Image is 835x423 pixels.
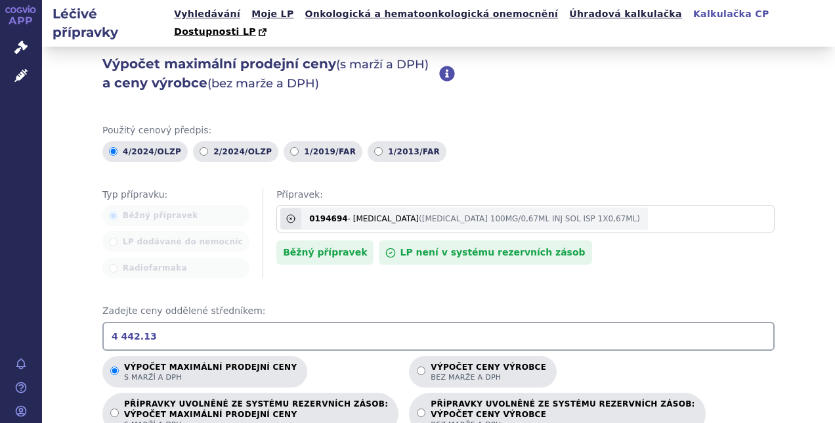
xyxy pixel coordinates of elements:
a: Dostupnosti LP [170,23,273,41]
input: 1/2013/FAR [374,147,383,156]
input: 1/2019/FAR [290,147,299,156]
strong: VÝPOČET CENY VÝROBCE [431,409,695,420]
div: LP není v systému rezervních zásob [379,240,591,265]
input: Zadejte ceny oddělené středníkem [102,322,775,351]
input: 2/2024/OLZP [200,147,208,156]
h2: Výpočet maximální prodejní ceny a ceny výrobce [102,55,439,93]
span: Přípravek: [276,189,775,202]
a: Kalkulačka CP [689,5,773,23]
input: Výpočet maximální prodejní cenys marží a DPH [110,367,119,375]
input: 4/2024/OLZP [109,147,118,156]
label: 2/2024/OLZP [193,141,278,162]
input: Výpočet ceny výrobcebez marže a DPH [417,367,425,375]
label: 1/2019/FAR [284,141,362,162]
h2: Léčivé přípravky [42,5,170,41]
span: Použitý cenový předpis: [102,124,775,137]
label: 1/2013/FAR [368,141,446,162]
strong: VÝPOČET MAXIMÁLNÍ PRODEJNÍ CENY [124,409,388,420]
div: Běžný přípravek [276,240,374,265]
input: PŘÍPRAVKY UVOLNĚNÉ ZE SYSTÉMU REZERVNÍCH ZÁSOB:VÝPOČET CENY VÝROBCEbez marže a DPH [417,409,425,417]
a: Moje LP [247,5,297,23]
span: bez marže a DPH [431,372,546,382]
span: (s marží a DPH) [336,57,429,72]
span: s marží a DPH [124,372,297,382]
p: Výpočet maximální prodejní ceny [124,363,297,382]
label: 4/2024/OLZP [102,141,188,162]
span: Typ přípravku: [102,189,249,202]
span: (bez marže a DPH) [207,76,319,91]
a: Vyhledávání [170,5,244,23]
p: Výpočet ceny výrobce [431,363,546,382]
span: Zadejte ceny oddělené středníkem: [102,305,775,318]
span: Dostupnosti LP [174,26,256,37]
input: PŘÍPRAVKY UVOLNĚNÉ ZE SYSTÉMU REZERVNÍCH ZÁSOB:VÝPOČET MAXIMÁLNÍ PRODEJNÍ CENYs marží a DPH [110,409,119,417]
a: Onkologická a hematoonkologická onemocnění [301,5,563,23]
a: Úhradová kalkulačka [565,5,686,23]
